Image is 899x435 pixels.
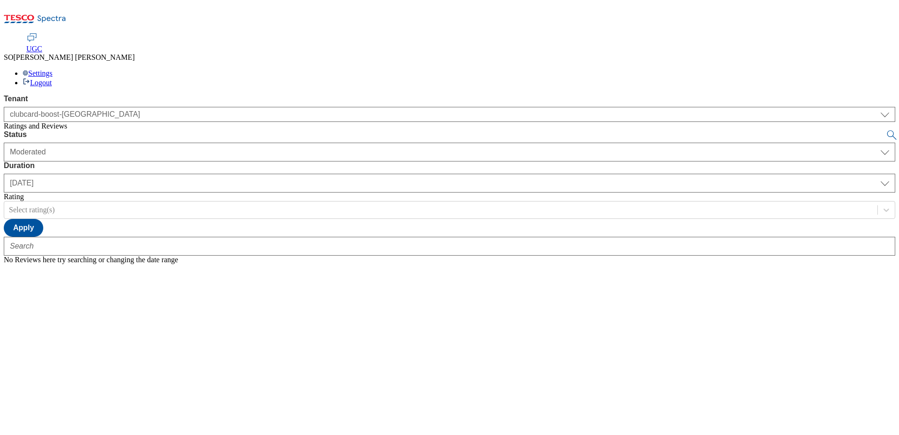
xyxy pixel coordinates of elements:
[4,219,43,237] button: Apply
[26,45,42,53] span: UGC
[4,193,24,201] label: Rating
[26,33,42,53] a: UGC
[4,237,895,256] input: Search
[4,130,895,139] label: Status
[4,95,895,103] label: Tenant
[13,53,134,61] span: [PERSON_NAME] [PERSON_NAME]
[4,122,67,130] span: Ratings and Reviews
[4,256,895,264] div: No Reviews here try searching or changing the date range
[4,161,895,170] label: Duration
[4,53,13,61] span: SO
[23,79,52,87] a: Logout
[23,69,53,77] a: Settings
